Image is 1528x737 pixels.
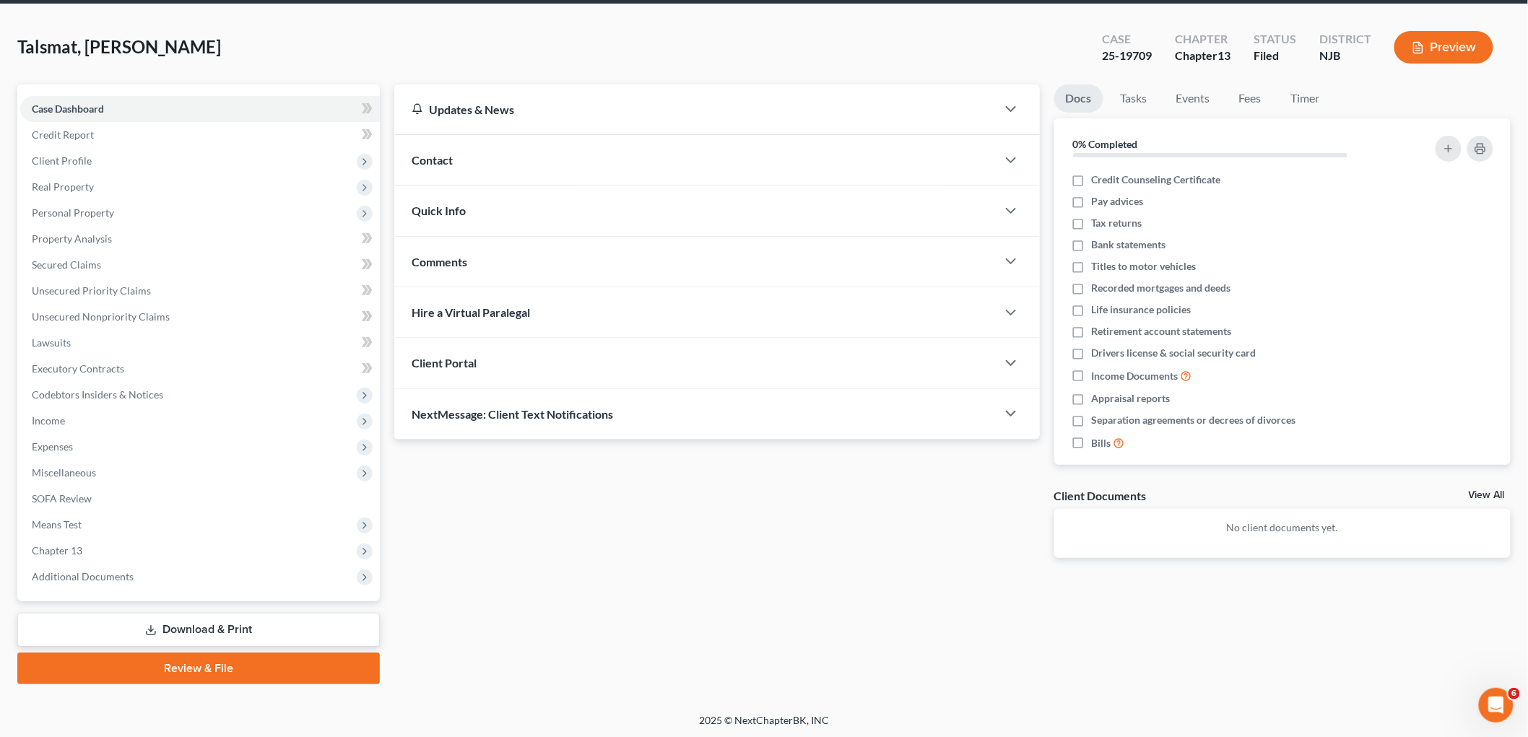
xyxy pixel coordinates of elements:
[1092,216,1142,230] span: Tax returns
[412,407,613,421] span: NextMessage: Client Text Notifications
[1394,31,1493,64] button: Preview
[32,232,112,245] span: Property Analysis
[20,252,380,278] a: Secured Claims
[1092,436,1111,450] span: Bills
[32,440,73,453] span: Expenses
[17,613,380,647] a: Download & Print
[32,544,82,557] span: Chapter 13
[32,154,92,167] span: Client Profile
[1092,413,1296,427] span: Separation agreements or decrees of divorces
[32,362,124,375] span: Executory Contracts
[17,653,380,684] a: Review & File
[1092,346,1256,360] span: Drivers license & social security card
[1092,324,1232,339] span: Retirement account statements
[1092,259,1197,274] span: Titles to motor vehicles
[1109,84,1159,113] a: Tasks
[32,206,114,219] span: Personal Property
[32,388,163,401] span: Codebtors Insiders & Notices
[32,414,65,427] span: Income
[1054,488,1147,503] div: Client Documents
[1319,31,1371,48] div: District
[1054,84,1103,113] a: Docs
[1066,520,1500,535] p: No client documents yet.
[1509,688,1520,699] span: 6
[412,255,467,269] span: Comments
[412,102,979,117] div: Updates & News
[20,486,380,512] a: SOFA Review
[32,466,96,479] span: Miscellaneous
[1092,391,1171,406] span: Appraisal reports
[1479,688,1514,723] iframe: Intercom live chat
[32,570,134,583] span: Additional Documents
[20,356,380,382] a: Executory Contracts
[20,278,380,304] a: Unsecured Priority Claims
[32,128,94,141] span: Credit Report
[20,330,380,356] a: Lawsuits
[20,226,380,252] a: Property Analysis
[1092,173,1221,187] span: Credit Counseling Certificate
[32,180,94,193] span: Real Property
[1092,302,1191,317] span: Life insurance policies
[1092,369,1178,383] span: Income Documents
[1319,48,1371,64] div: NJB
[32,492,92,505] span: SOFA Review
[1217,48,1230,62] span: 13
[412,153,453,167] span: Contact
[32,103,104,115] span: Case Dashboard
[1254,48,1296,64] div: Filed
[32,336,71,349] span: Lawsuits
[1165,84,1222,113] a: Events
[17,36,221,57] span: Talsmat, [PERSON_NAME]
[1254,31,1296,48] div: Status
[1175,31,1230,48] div: Chapter
[412,204,466,217] span: Quick Info
[1102,48,1152,64] div: 25-19709
[1469,490,1505,500] a: View All
[412,305,530,319] span: Hire a Virtual Paralegal
[1175,48,1230,64] div: Chapter
[1280,84,1332,113] a: Timer
[20,96,380,122] a: Case Dashboard
[1073,138,1138,150] strong: 0% Completed
[1092,281,1231,295] span: Recorded mortgages and deeds
[20,304,380,330] a: Unsecured Nonpriority Claims
[32,310,170,323] span: Unsecured Nonpriority Claims
[1092,194,1144,209] span: Pay advices
[32,258,101,271] span: Secured Claims
[32,518,82,531] span: Means Test
[20,122,380,148] a: Credit Report
[1228,84,1274,113] a: Fees
[412,356,477,370] span: Client Portal
[1102,31,1152,48] div: Case
[32,284,151,297] span: Unsecured Priority Claims
[1092,237,1166,252] span: Bank statements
